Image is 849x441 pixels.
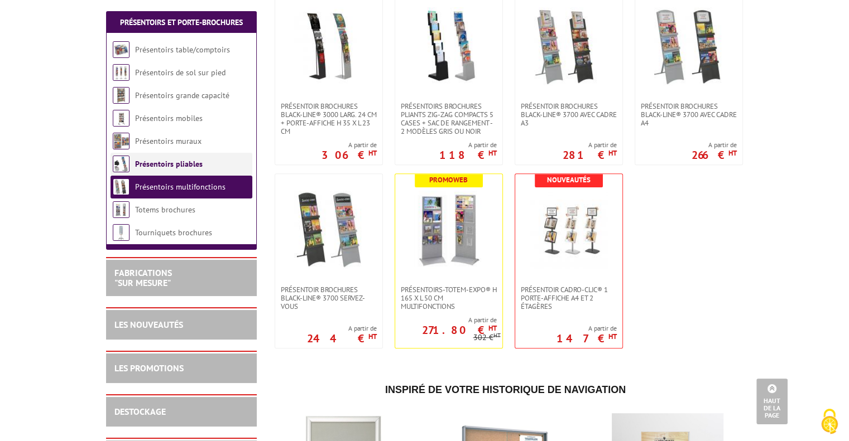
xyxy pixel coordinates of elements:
a: Présentoir Cadro-Clic® 1 porte-affiche A4 et 2 étagères [515,285,622,311]
span: Présentoir brochures Black-Line® 3700 avec cadre A3 [521,102,617,127]
img: Présentoirs de sol sur pied [113,64,129,81]
img: Présentoir Cadro-Clic® 1 porte-affiche A4 et 2 étagères [530,191,608,269]
p: 266 € [692,152,737,158]
span: A partir de [322,140,377,149]
a: Tourniquets brochures [135,227,212,238]
img: Tourniquets brochures [113,224,129,241]
a: DESTOCKAGE [114,406,166,417]
sup: HT [728,148,737,158]
sup: HT [488,148,497,158]
a: Présentoirs-Totem-Expo® H 165 x L 50 cm multifonctions [395,285,502,311]
b: Promoweb [429,175,468,185]
a: Présentoirs muraux [135,136,202,146]
span: A partir de [439,140,497,149]
img: Présentoirs muraux [113,133,129,149]
img: Cookies (fenêtre modale) [816,408,843,435]
a: Présentoirs table/comptoirs [135,45,230,55]
span: Présentoir brochures Black-Line® 3000 Larg. 24 cm + porte-affiche H 35 x L 23 cm [281,102,377,135]
a: Totems brochures [135,205,195,215]
span: A partir de [563,140,617,149]
sup: HT [493,331,501,339]
a: Présentoir brochures Black-Line® 3000 Larg. 24 cm + porte-affiche H 35 x L 23 cm [275,102,382,135]
sup: HT [368,148,377,158]
a: Présentoirs grande capacité [135,90,229,100]
img: Présentoir brochures Black-Line® 3700 Servez-vous [290,191,368,269]
p: 118 € [439,152,497,158]
img: Présentoirs brochures pliants Zig-Zag compacts 5 cases + sac de rangement - 2 Modèles Gris ou Noir [410,7,488,85]
b: Nouveautés [547,175,591,185]
a: Présentoir brochures Black-Line® 3700 avec cadre A4 [635,102,742,127]
p: 147 € [557,335,617,342]
a: Présentoir brochures Black-Line® 3700 Servez-vous [275,285,382,311]
a: FABRICATIONS"Sur Mesure" [114,267,172,288]
p: 302 € [473,333,501,342]
img: Présentoirs mobiles [113,110,129,127]
img: Présentoirs grande capacité [113,87,129,104]
span: A partir de [395,316,497,324]
sup: HT [368,332,377,341]
img: Totems brochures [113,201,129,218]
img: Présentoirs multifonctions [113,178,129,195]
a: Haut de la page [756,379,788,424]
a: Présentoir brochures Black-Line® 3700 avec cadre A3 [515,102,622,127]
a: Présentoirs brochures pliants Zig-Zag compacts 5 cases + sac de rangement - 2 Modèles Gris ou Noir [395,102,502,135]
img: Présentoir brochures Black-Line® 3700 avec cadre A3 [530,7,608,85]
a: Présentoirs pliables [135,159,203,169]
img: Présentoirs-Totem-Expo® H 165 x L 50 cm multifonctions [410,191,488,269]
p: 244 € [307,335,377,342]
p: 271.80 € [422,327,497,333]
p: 306 € [322,152,377,158]
a: Présentoirs multifonctions [135,182,226,192]
img: Présentoirs pliables [113,156,129,172]
span: Inspiré de votre historique de navigation [385,384,626,395]
span: A partir de [692,140,737,149]
a: Présentoirs et Porte-brochures [120,17,243,27]
a: Présentoirs mobiles [135,113,203,123]
img: Présentoir brochures Black-Line® 3700 avec cadre A4 [650,7,728,85]
span: A partir de [307,324,377,333]
span: Présentoir brochures Black-Line® 3700 Servez-vous [281,285,377,311]
span: Présentoirs brochures pliants Zig-Zag compacts 5 cases + sac de rangement - 2 Modèles Gris ou Noir [401,102,497,135]
span: A partir de [557,324,617,333]
sup: HT [488,323,497,333]
button: Cookies (fenêtre modale) [810,403,849,441]
img: Présentoirs table/comptoirs [113,41,129,58]
sup: HT [608,148,617,158]
a: LES NOUVEAUTÉS [114,319,183,330]
a: Présentoirs de sol sur pied [135,67,226,77]
span: Présentoir Cadro-Clic® 1 porte-affiche A4 et 2 étagères [521,285,617,311]
span: Présentoirs-Totem-Expo® H 165 x L 50 cm multifonctions [401,285,497,311]
sup: HT [608,332,617,341]
a: LES PROMOTIONS [114,362,184,374]
span: Présentoir brochures Black-Line® 3700 avec cadre A4 [641,102,737,127]
p: 281 € [563,152,617,158]
img: Présentoir brochures Black-Line® 3000 Larg. 24 cm + porte-affiche H 35 x L 23 cm [290,7,368,85]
